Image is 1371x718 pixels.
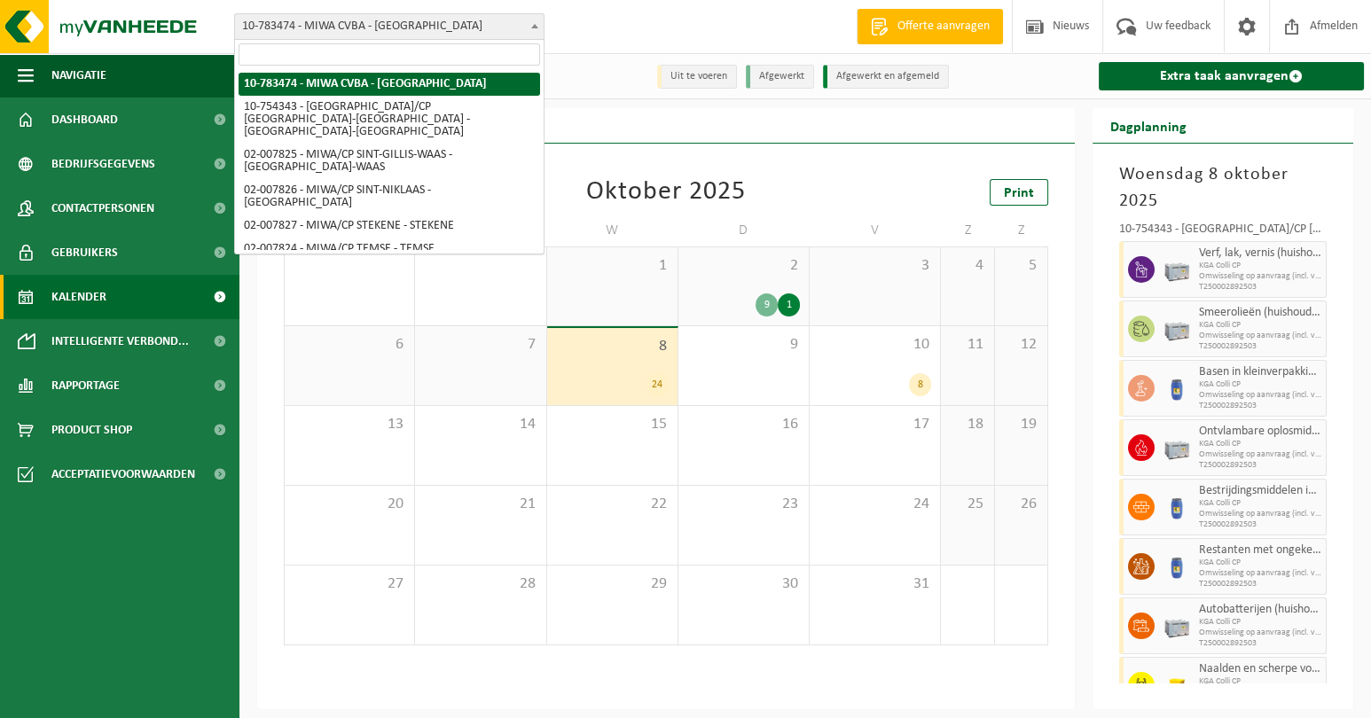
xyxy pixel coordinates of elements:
[678,215,810,246] td: D
[1199,579,1321,589] span: T250002892503
[586,179,746,206] div: Oktober 2025
[1199,449,1321,460] span: Omwisseling op aanvraag (incl. verwerking)
[1119,223,1327,241] div: 10-754343 - [GEOGRAPHIC_DATA]/CP [GEOGRAPHIC_DATA]-[GEOGRAPHIC_DATA] - [GEOGRAPHIC_DATA]-[GEOGRAP...
[1199,568,1321,579] span: Omwisseling op aanvraag (incl. verwerking)
[893,18,994,35] span: Offerte aanvragen
[1199,662,1321,676] span: Naalden en scherpe voorwerpen (huishoudelijk)
[1199,638,1321,649] span: T250002892503
[239,238,540,261] li: 02-007824 - MIWA/CP TEMSE - TEMSE
[1199,331,1321,341] span: Omwisseling op aanvraag (incl. verwerking)
[1199,484,1321,498] span: Bestrijdingsmiddelen inclusief schimmelwerende beschermingsmiddelen (huishoudelijk)
[1199,390,1321,401] span: Omwisseling op aanvraag (incl. verwerking)
[1004,186,1034,200] span: Print
[1199,379,1321,390] span: KGA Colli CP
[687,574,800,594] span: 30
[1199,543,1321,558] span: Restanten met ongekende samenstelling (huishoudelijk)
[1199,425,1321,439] span: Ontvlambare oplosmiddelen (huishoudelijk)
[1163,553,1190,580] img: PB-OT-0120-HPE-00-02
[1199,509,1321,519] span: Omwisseling op aanvraag (incl. verwerking)
[1199,282,1321,293] span: T250002892503
[556,574,669,594] span: 29
[657,65,737,89] li: Uit te voeren
[1199,519,1321,530] span: T250002892503
[687,415,800,434] span: 16
[239,144,540,179] li: 02-007825 - MIWA/CP SINT-GILLIS-WAAS - [GEOGRAPHIC_DATA]-WAAS
[234,13,544,40] span: 10-783474 - MIWA CVBA - SINT-NIKLAAS
[1199,306,1321,320] span: Smeerolieën (huishoudelijk, kleinverpakking)
[1163,434,1190,461] img: PB-LB-0680-HPE-GY-11
[51,408,132,452] span: Product Shop
[1199,271,1321,282] span: Omwisseling op aanvraag (incl. verwerking)
[1099,62,1364,90] a: Extra taak aanvragen
[1199,246,1321,261] span: Verf, lak, vernis (huishoudelijk)
[51,452,195,496] span: Acceptatievoorwaarden
[51,230,118,275] span: Gebruikers
[687,335,800,355] span: 9
[778,293,800,316] div: 1
[424,335,537,355] span: 7
[424,495,537,514] span: 21
[556,415,669,434] span: 15
[1199,558,1321,568] span: KGA Colli CP
[51,275,106,319] span: Kalender
[1163,316,1190,342] img: PB-LB-0680-HPE-GY-11
[1199,628,1321,638] span: Omwisseling op aanvraag (incl. verwerking)
[1163,672,1190,698] img: LP-SB-00050-HPE-22
[857,9,1003,44] a: Offerte aanvragen
[990,179,1048,206] a: Print
[51,142,155,186] span: Bedrijfsgegevens
[239,215,540,238] li: 02-007827 - MIWA/CP STEKENE - STEKENE
[1199,261,1321,271] span: KGA Colli CP
[1199,320,1321,331] span: KGA Colli CP
[239,73,540,96] li: 10-783474 - MIWA CVBA - [GEOGRAPHIC_DATA]
[294,495,405,514] span: 20
[1163,494,1190,520] img: PB-OT-0120-HPE-00-02
[950,495,984,514] span: 25
[810,215,941,246] td: V
[950,335,984,355] span: 11
[1163,375,1190,402] img: PB-OT-0120-HPE-00-02
[819,495,931,514] span: 24
[51,363,120,408] span: Rapportage
[51,98,118,142] span: Dashboard
[1199,676,1321,687] span: KGA Colli CP
[1163,256,1190,283] img: PB-LB-0680-HPE-GY-11
[51,186,154,230] span: Contactpersonen
[1199,603,1321,617] span: Autobatterijen (huishoudelijk)
[294,335,405,355] span: 6
[687,495,800,514] span: 23
[1199,498,1321,509] span: KGA Colli CP
[1004,335,1038,355] span: 12
[235,14,544,39] span: 10-783474 - MIWA CVBA - SINT-NIKLAAS
[823,65,949,89] li: Afgewerkt en afgemeld
[547,215,678,246] td: W
[556,256,669,276] span: 1
[51,53,106,98] span: Navigatie
[294,415,405,434] span: 13
[424,415,537,434] span: 14
[1163,613,1190,639] img: PB-LB-0680-HPE-GY-11
[1004,256,1038,276] span: 5
[819,415,931,434] span: 17
[950,415,984,434] span: 18
[1119,161,1327,215] h3: Woensdag 8 oktober 2025
[294,574,405,594] span: 27
[424,574,537,594] span: 28
[909,373,931,396] div: 8
[756,293,778,316] div: 9
[1199,341,1321,352] span: T250002892503
[1199,617,1321,628] span: KGA Colli CP
[819,256,931,276] span: 3
[819,335,931,355] span: 10
[1004,495,1038,514] span: 26
[1004,415,1038,434] span: 19
[556,337,669,356] span: 8
[1199,365,1321,379] span: Basen in kleinverpakking (huishoudelijk)
[941,215,994,246] td: Z
[1093,108,1204,143] h2: Dagplanning
[995,215,1048,246] td: Z
[687,256,800,276] span: 2
[1199,460,1321,471] span: T250002892503
[51,319,189,363] span: Intelligente verbond...
[746,65,814,89] li: Afgewerkt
